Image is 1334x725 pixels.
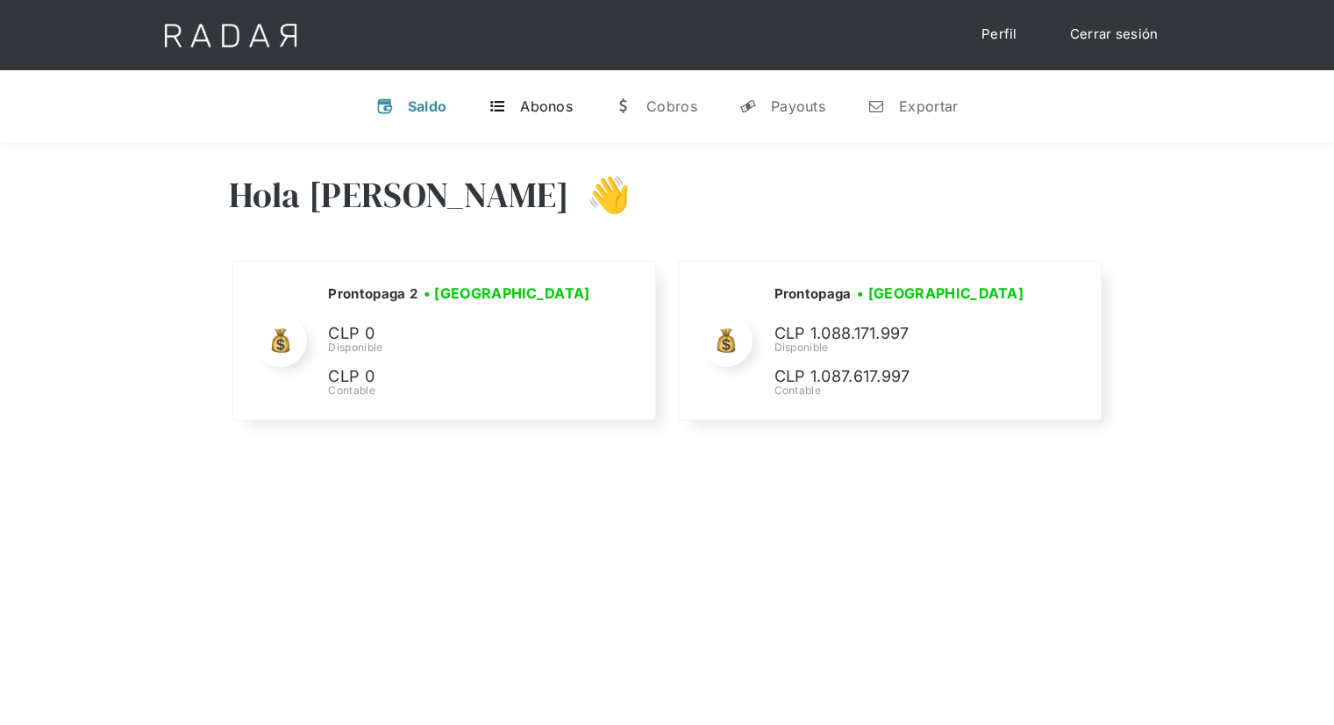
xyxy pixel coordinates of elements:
[899,97,958,115] div: Exportar
[774,383,1037,398] div: Contable
[964,18,1035,52] a: Perfil
[376,97,394,115] div: v
[569,173,631,217] h3: 👋
[229,173,569,217] h3: Hola [PERSON_NAME]
[774,321,1037,347] p: CLP 1.088.171.997
[857,283,1024,304] h3: • [GEOGRAPHIC_DATA]
[646,97,697,115] div: Cobros
[408,97,447,115] div: Saldo
[520,97,573,115] div: Abonos
[328,321,591,347] p: CLP 0
[424,283,590,304] h3: • [GEOGRAPHIC_DATA]
[739,97,757,115] div: y
[328,383,596,398] div: Contable
[867,97,885,115] div: n
[1052,18,1176,52] a: Cerrar sesión
[489,97,506,115] div: t
[328,285,417,303] h2: Prontopaga 2
[328,364,591,390] p: CLP 0
[774,364,1037,390] p: CLP 1.087.617.997
[771,97,825,115] div: Payouts
[774,340,1037,355] div: Disponible
[615,97,632,115] div: w
[328,340,596,355] div: Disponible
[774,285,851,303] h2: Prontopaga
